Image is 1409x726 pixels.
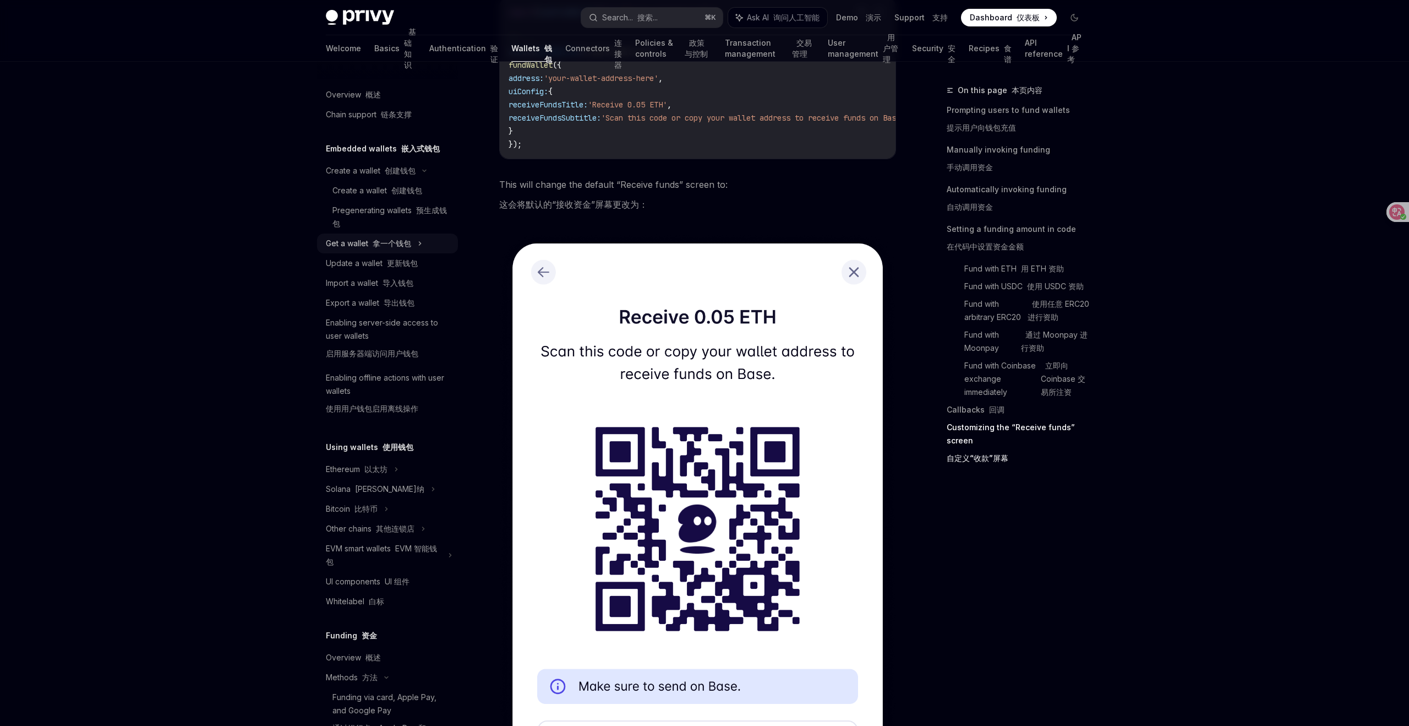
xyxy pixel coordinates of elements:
font: 比特币 [354,504,378,513]
a: Update a wallet 更新钱包 [317,253,458,273]
span: fundWallet [509,60,553,70]
div: Pregenerating wallets [332,204,451,230]
span: , [667,100,671,110]
div: Export a wallet [326,296,414,310]
font: 询问人工智能 [773,13,820,22]
span: } [509,126,513,136]
span: Dashboard [970,12,1040,23]
font: 这会将默认的“接收资金”屏幕更改为： [499,199,648,210]
a: Recipes 食谱 [969,35,1012,62]
a: Prompting users to fund wallets提示用户向钱包充值 [947,101,1092,141]
div: Other chains [326,522,414,535]
font: 白标 [369,597,384,606]
div: Get a wallet [326,237,411,250]
font: 导入钱包 [383,278,413,288]
a: User management 用户管理 [828,35,899,62]
a: Fund with USDC 使用 USDC 资助 [964,278,1092,295]
div: Ethereum [326,463,387,476]
div: Create a wallet [332,184,422,197]
a: Export a wallet 导出钱包 [317,293,458,313]
div: Chain support [326,108,412,121]
font: 使用用户钱包启用离线操作 [326,404,418,413]
font: 基础知识 [404,27,416,69]
span: Ask AI [747,12,820,23]
a: Transaction management 交易管理 [725,35,814,62]
font: 使用钱包 [383,442,413,452]
font: 链条支撑 [381,110,412,119]
span: 'Receive 0.05 ETH' [588,100,667,110]
font: [PERSON_NAME]纳 [355,484,424,494]
a: Overview 概述 [317,648,458,668]
a: Whitelabel 白标 [317,592,458,611]
font: 演示 [866,13,881,22]
div: Search... [602,11,658,24]
span: receiveFundsSubtitle: [509,113,601,123]
font: 以太坊 [364,464,387,474]
h5: Embedded wallets [326,142,440,155]
a: Callbacks 回调 [947,401,1092,419]
font: 使用任意 ERC20 进行资助 [1028,299,1091,322]
span: ({ [553,60,561,70]
div: Solana [326,483,424,496]
a: API reference API 参考 [1025,35,1083,62]
font: 自定义“收款”屏幕 [947,453,1008,463]
h5: Using wallets [326,441,413,454]
img: dark logo [326,10,394,25]
div: Import a wallet [326,277,413,290]
font: 安全 [948,44,955,64]
font: 食谱 [1004,44,1012,64]
a: Authentication 验证 [429,35,498,62]
span: receiveFundsTitle: [509,100,588,110]
span: 'your-wallet-address-here' [544,73,658,83]
font: 导出钱包 [384,298,414,307]
span: On this page [958,84,1042,97]
font: 用 ETH 资助 [1021,264,1064,273]
font: 嵌入式钱包 [401,144,440,153]
a: Fund with Coinbase exchange immediately 立即向 Coinbase 交易所注资 [964,357,1092,401]
font: UI 组件 [385,577,409,586]
font: 本页内容 [1012,85,1042,95]
font: 资金 [362,631,377,640]
div: Methods [326,671,378,684]
a: Chain support 链条支撑 [317,105,458,124]
span: This will change the default “Receive funds” screen to: [499,177,896,216]
span: }); [509,139,522,149]
font: 仪表板 [1017,13,1040,22]
font: 使用 USDC 资助 [1027,281,1084,291]
div: Enabling offline actions with user wallets [326,371,451,420]
a: Enabling server-side access to user wallets启用服务器端访问用户钱包 [317,313,458,368]
font: 概述 [365,653,381,662]
span: 'Scan this code or copy your wallet address to receive funds on Base.' [601,113,909,123]
font: 自动调用资金 [947,202,993,212]
font: 创建钱包 [391,186,422,195]
font: 概述 [365,90,381,99]
a: Wallets 钱包 [511,35,552,62]
div: Enabling server-side access to user wallets [326,316,451,365]
a: Fund with ETH 用 ETH 资助 [964,260,1092,278]
a: Welcome [326,35,361,62]
a: Overview 概述 [317,85,458,105]
div: Bitcoin [326,502,378,516]
font: 政策与控制 [685,38,708,58]
div: Update a wallet [326,257,418,270]
font: 回调 [989,405,1004,414]
font: API 参考 [1067,32,1082,64]
a: Setting a funding amount in code在代码中设置资金金额 [947,220,1092,260]
a: Fund with arbitrary ERC20 使用任意 ERC20 进行资助 [964,295,1092,326]
div: Overview [326,651,381,664]
span: { [548,86,553,96]
font: 连接器 [614,38,622,69]
a: Manually invoking funding手动调用资金 [947,141,1092,181]
a: Fund with Moonpay 通过 Moonpay 进行资助 [964,326,1092,357]
a: Enabling offline actions with user wallets使用用户钱包启用离线操作 [317,368,458,423]
font: 立即向 Coinbase 交易所注资 [1041,361,1085,397]
font: 方法 [362,673,378,682]
span: ⌘ K [704,13,716,22]
a: Pregenerating wallets 预生成钱包 [317,201,458,234]
font: 通过 Moonpay 进行资助 [1021,330,1088,353]
div: EVM smart wallets [326,542,441,568]
font: 钱包 [544,44,552,64]
font: 搜索... [637,13,658,22]
div: Create a wallet [326,164,416,177]
font: 其他连锁店 [376,524,414,533]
